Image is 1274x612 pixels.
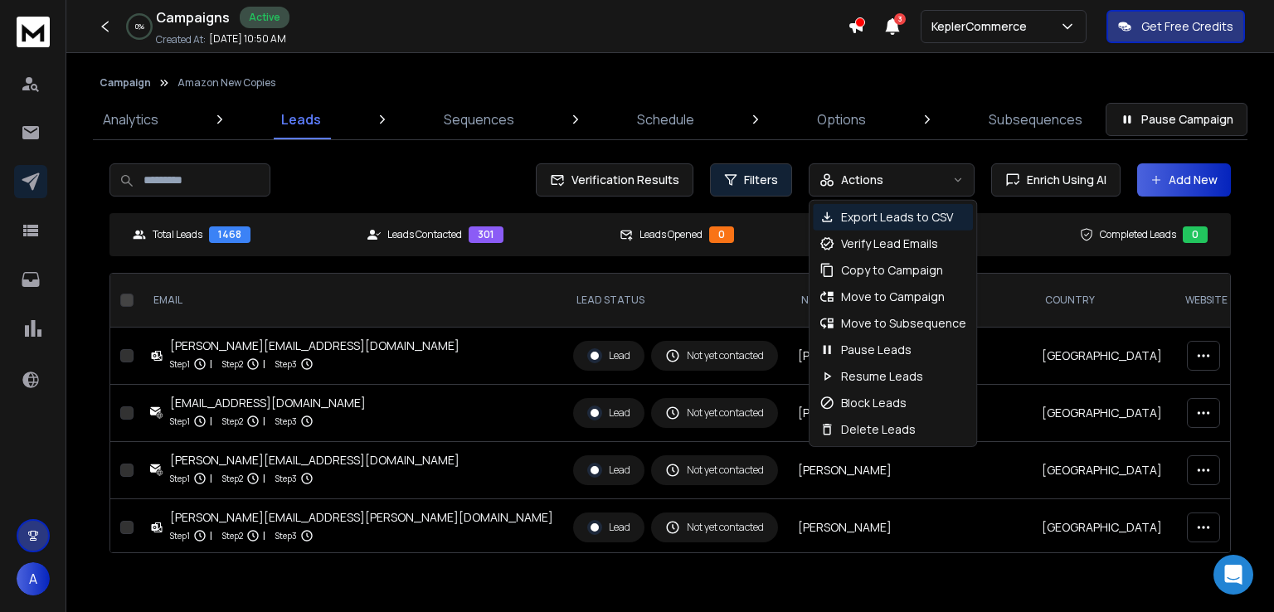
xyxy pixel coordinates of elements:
[1032,328,1172,385] td: [GEOGRAPHIC_DATA]
[444,109,514,129] p: Sequences
[587,406,630,420] div: Lead
[788,499,1032,556] td: [PERSON_NAME]
[17,562,50,595] button: A
[565,172,679,188] span: Verification Results
[841,342,912,358] p: Pause Leads
[1106,103,1247,136] button: Pause Campaign
[103,109,158,129] p: Analytics
[17,17,50,47] img: logo
[271,100,331,139] a: Leads
[1213,555,1253,595] div: Open Intercom Messenger
[434,100,524,139] a: Sequences
[156,33,206,46] p: Created At:
[222,413,243,430] p: Step 2
[275,413,297,430] p: Step 3
[240,7,289,28] div: Active
[1032,274,1172,328] th: Country
[135,22,144,32] p: 0 %
[177,76,275,90] p: Amazon New Copies
[170,338,460,354] div: [PERSON_NAME][EMAIL_ADDRESS][DOMAIN_NAME]
[275,527,297,544] p: Step 3
[93,100,168,139] a: Analytics
[170,356,190,372] p: Step 1
[637,109,694,129] p: Schedule
[170,452,460,469] div: [PERSON_NAME][EMAIL_ADDRESS][DOMAIN_NAME]
[170,413,190,430] p: Step 1
[263,470,265,487] p: |
[222,356,243,372] p: Step 2
[1020,172,1106,188] span: Enrich Using AI
[665,520,764,535] div: Not yet contacted
[841,172,883,188] p: Actions
[263,356,265,372] p: |
[156,7,230,27] h1: Campaigns
[1183,226,1208,243] div: 0
[788,442,1032,499] td: [PERSON_NAME]
[587,520,630,535] div: Lead
[209,226,250,243] div: 1468
[744,172,778,188] span: Filters
[841,315,966,332] p: Move to Subsequence
[841,236,938,252] p: Verify Lead Emails
[788,328,1032,385] td: [PERSON_NAME]
[665,406,764,420] div: Not yet contacted
[100,76,151,90] button: Campaign
[1032,442,1172,499] td: [GEOGRAPHIC_DATA]
[210,527,212,544] p: |
[210,356,212,372] p: |
[841,289,945,305] p: Move to Campaign
[170,509,553,526] div: [PERSON_NAME][EMAIL_ADDRESS][PERSON_NAME][DOMAIN_NAME]
[710,163,792,197] button: Filters
[989,109,1082,129] p: Subsequences
[639,228,703,241] p: Leads Opened
[841,421,916,438] p: Delete Leads
[841,262,943,279] p: Copy to Campaign
[587,348,630,363] div: Lead
[153,228,202,241] p: Total Leads
[209,32,286,46] p: [DATE] 10:50 AM
[263,527,265,544] p: |
[841,395,907,411] p: Block Leads
[587,463,630,478] div: Lead
[469,226,503,243] div: 301
[1032,499,1172,556] td: [GEOGRAPHIC_DATA]
[627,100,704,139] a: Schedule
[841,209,953,226] p: Export Leads to CSV
[170,395,366,411] div: [EMAIL_ADDRESS][DOMAIN_NAME]
[563,274,788,328] th: LEAD STATUS
[1100,228,1176,241] p: Completed Leads
[817,109,866,129] p: Options
[170,527,190,544] p: Step 1
[263,413,265,430] p: |
[222,470,243,487] p: Step 2
[991,163,1121,197] button: Enrich Using AI
[1032,385,1172,442] td: [GEOGRAPHIC_DATA]
[210,470,212,487] p: |
[210,413,212,430] p: |
[788,385,1032,442] td: [PERSON_NAME]
[1137,163,1231,197] button: Add New
[788,274,1032,328] th: NAME
[1106,10,1245,43] button: Get Free Credits
[709,226,734,243] div: 0
[841,368,923,385] p: Resume Leads
[931,18,1033,35] p: KeplerCommerce
[281,109,321,129] p: Leads
[170,470,190,487] p: Step 1
[222,527,243,544] p: Step 2
[979,100,1092,139] a: Subsequences
[807,100,876,139] a: Options
[1141,18,1233,35] p: Get Free Credits
[536,163,693,197] button: Verification Results
[275,470,297,487] p: Step 3
[275,356,297,372] p: Step 3
[894,13,906,25] span: 3
[665,463,764,478] div: Not yet contacted
[140,274,563,328] th: EMAIL
[665,348,764,363] div: Not yet contacted
[387,228,462,241] p: Leads Contacted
